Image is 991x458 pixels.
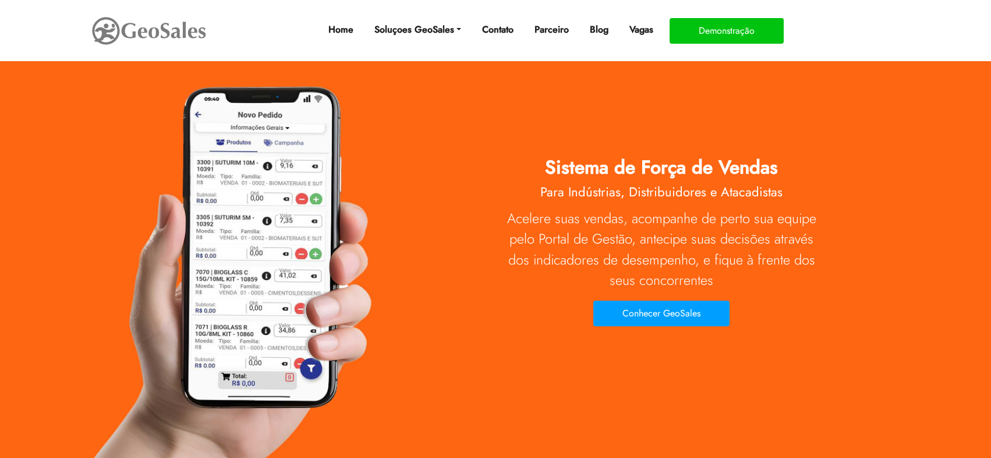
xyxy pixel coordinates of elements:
a: Blog [585,18,613,41]
a: Parceiro [530,18,574,41]
a: Vagas [625,18,658,41]
p: Acelere suas vendas, acompanhe de perto sua equipe pelo Portal de Gestão, antecipe suas decisões ... [504,209,819,291]
a: Home [324,18,358,41]
span: Sistema de Força de Vendas [545,154,778,181]
button: Demonstração [670,18,784,44]
a: Soluçoes GeoSales [370,18,466,41]
button: Conhecer GeoSales [593,301,730,326]
a: Contato [477,18,518,41]
h2: Para Indústrias, Distribuidores e Atacadistas [504,184,819,205]
img: GeoSales [91,15,207,47]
